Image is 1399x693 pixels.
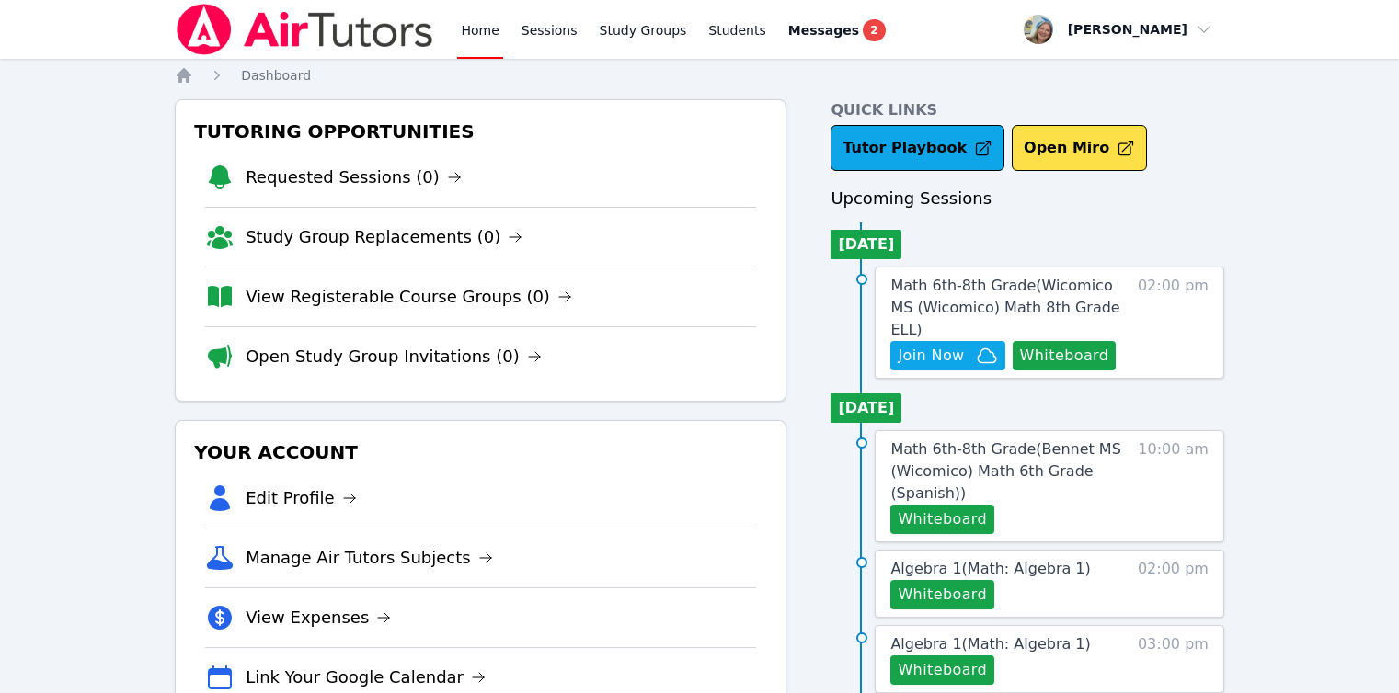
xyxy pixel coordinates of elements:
[1013,341,1117,370] button: Whiteboard
[863,19,885,41] span: 2
[890,635,1090,653] span: Algebra 1 ( Math: Algebra 1 )
[788,21,859,40] span: Messages
[890,277,1119,338] span: Math 6th-8th Grade ( Wicomico MS (Wicomico) Math 8th Grade ELL )
[890,558,1090,580] a: Algebra 1(Math: Algebra 1)
[246,485,357,511] a: Edit Profile
[898,345,964,367] span: Join Now
[1138,275,1209,370] span: 02:00 pm
[831,99,1224,121] h4: Quick Links
[175,4,435,55] img: Air Tutors
[890,440,1120,502] span: Math 6th-8th Grade ( Bennet MS (Wicomico) Math 6th Grade (Spanish) )
[246,344,542,369] a: Open Study Group Invitations (0)
[246,605,391,631] a: View Expenses
[890,560,1090,577] span: Algebra 1 ( Math: Algebra 1 )
[831,393,901,423] li: [DATE]
[890,633,1090,655] a: Algebra 1(Math: Algebra 1)
[241,66,311,85] a: Dashboard
[831,186,1224,211] h3: Upcoming Sessions
[190,115,771,148] h3: Tutoring Opportunities
[890,655,994,685] button: Whiteboard
[890,438,1129,505] a: Math 6th-8th Grade(Bennet MS (Wicomico) Math 6th Grade (Spanish))
[1138,633,1209,685] span: 03:00 pm
[890,505,994,534] button: Whiteboard
[246,165,462,190] a: Requested Sessions (0)
[175,66,1224,85] nav: Breadcrumb
[1138,438,1209,534] span: 10:00 am
[890,341,1004,370] button: Join Now
[241,68,311,83] span: Dashboard
[190,436,771,469] h3: Your Account
[246,284,572,310] a: View Registerable Course Groups (0)
[246,224,522,250] a: Study Group Replacements (0)
[246,665,486,690] a: Link Your Google Calendar
[1012,125,1147,171] button: Open Miro
[890,580,994,609] button: Whiteboard
[246,545,493,571] a: Manage Air Tutors Subjects
[890,275,1129,341] a: Math 6th-8th Grade(Wicomico MS (Wicomico) Math 8th Grade ELL)
[831,230,901,259] li: [DATE]
[831,125,1004,171] a: Tutor Playbook
[1138,558,1209,609] span: 02:00 pm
